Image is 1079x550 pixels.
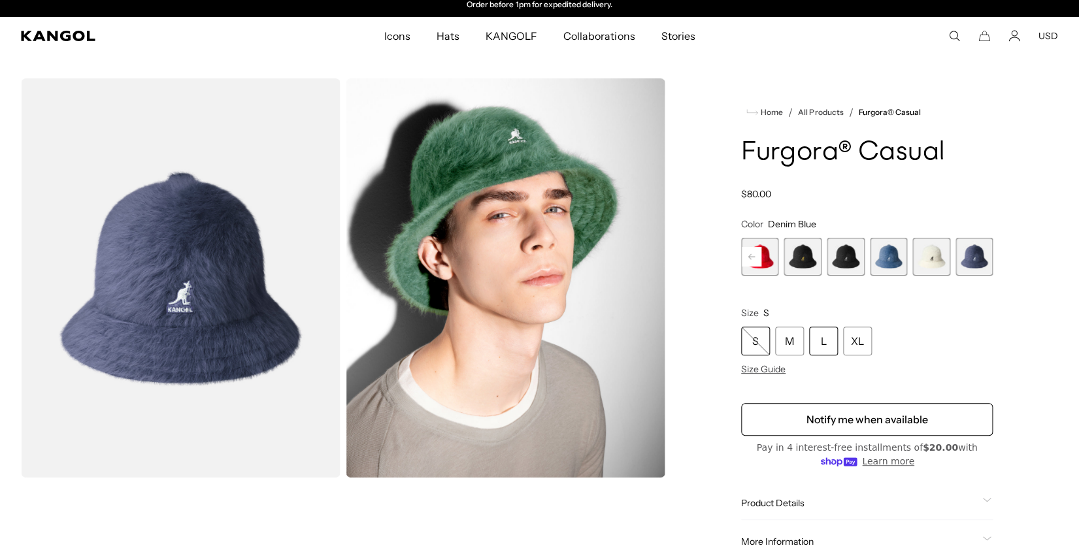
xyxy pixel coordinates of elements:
[763,307,769,319] span: S
[827,238,865,276] label: Black
[437,17,459,55] span: Hats
[550,17,648,55] a: Collaborations
[741,363,786,375] span: Size Guide
[741,497,977,509] span: Product Details
[870,238,908,276] div: 10 of 12
[21,78,665,477] product-gallery: Gallery Viewer
[21,31,254,41] a: Kangol
[741,105,993,120] nav: breadcrumbs
[870,238,908,276] label: Denim Blue
[741,327,770,355] div: S
[371,17,423,55] a: Icons
[741,238,779,276] div: 7 of 12
[768,218,816,230] span: Denim Blue
[648,17,708,55] a: Stories
[486,17,537,55] span: KANGOLF
[423,17,473,55] a: Hats
[741,188,771,200] span: $80.00
[741,403,993,436] button: Notify me when available
[955,238,993,276] div: 12 of 12
[843,327,872,355] div: XL
[784,238,822,276] label: Black/Gold
[955,238,993,276] label: Navy
[912,238,950,276] div: 11 of 12
[1008,30,1020,42] a: Account
[741,536,977,547] span: More Information
[741,138,993,167] h1: Furgora® Casual
[784,238,822,276] div: 8 of 12
[858,108,920,117] a: Furgora® Casual
[912,238,950,276] label: Ivory
[783,105,793,120] li: /
[827,238,865,276] div: 9 of 12
[1038,30,1058,42] button: USD
[563,17,635,55] span: Collaborations
[809,327,838,355] div: L
[798,108,843,117] a: All Products
[384,17,410,55] span: Icons
[741,307,759,319] span: Size
[775,327,804,355] div: M
[21,78,340,477] img: color-navy
[741,238,779,276] label: Scarlet
[758,108,783,117] span: Home
[741,218,763,230] span: Color
[661,17,695,55] span: Stories
[978,30,990,42] button: Cart
[346,78,665,477] img: deep-emerald
[473,17,550,55] a: KANGOLF
[746,106,783,118] a: Home
[948,30,960,42] summary: Search here
[843,105,853,120] li: /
